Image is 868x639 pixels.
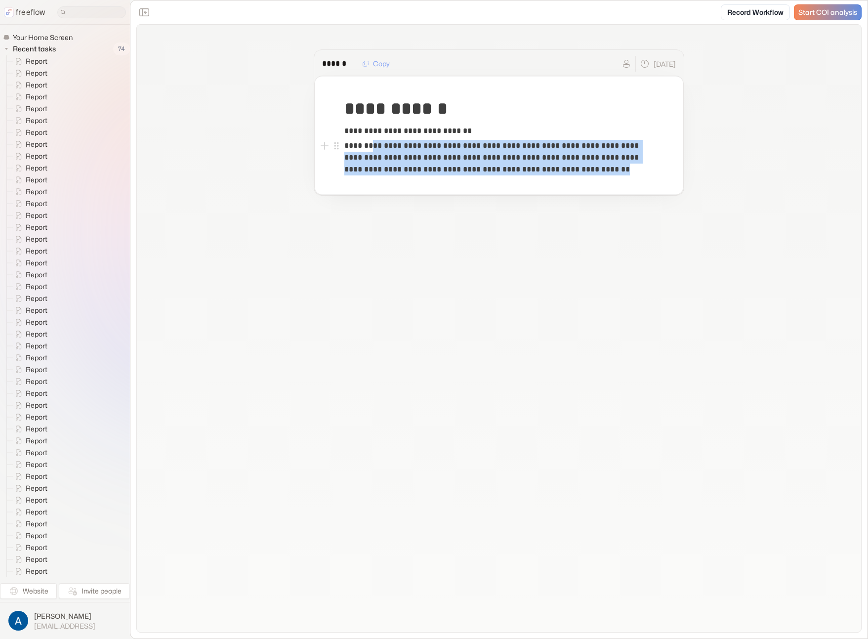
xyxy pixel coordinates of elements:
[24,507,50,517] span: Report
[7,518,51,530] a: Report
[7,67,51,79] a: Report
[34,611,95,621] span: [PERSON_NAME]
[4,6,45,18] a: freeflow
[7,565,51,577] a: Report
[3,43,60,55] button: Recent tasks
[24,175,50,185] span: Report
[7,542,51,554] a: Report
[24,412,50,422] span: Report
[24,282,50,292] span: Report
[24,483,50,493] span: Report
[24,163,50,173] span: Report
[7,79,51,91] a: Report
[7,150,51,162] a: Report
[24,246,50,256] span: Report
[24,222,50,232] span: Report
[24,341,50,351] span: Report
[7,494,51,506] a: Report
[24,211,50,220] span: Report
[7,162,51,174] a: Report
[7,269,51,281] a: Report
[24,151,50,161] span: Report
[7,470,51,482] a: Report
[24,80,50,90] span: Report
[7,198,51,210] a: Report
[7,186,51,198] a: Report
[24,531,50,541] span: Report
[113,43,130,55] span: 74
[7,293,51,304] a: Report
[7,55,51,67] a: Report
[7,281,51,293] a: Report
[7,138,51,150] a: Report
[7,328,51,340] a: Report
[24,460,50,469] span: Report
[7,304,51,316] a: Report
[24,329,50,339] span: Report
[7,387,51,399] a: Report
[24,317,50,327] span: Report
[798,8,857,17] span: Start COI analysis
[7,530,51,542] a: Report
[7,103,51,115] a: Report
[7,210,51,221] a: Report
[24,495,50,505] span: Report
[24,377,50,386] span: Report
[7,245,51,257] a: Report
[11,33,76,43] span: Your Home Screen
[7,352,51,364] a: Report
[6,608,124,633] button: [PERSON_NAME][EMAIL_ADDRESS]
[7,221,51,233] a: Report
[24,116,50,126] span: Report
[24,424,50,434] span: Report
[7,399,51,411] a: Report
[24,56,50,66] span: Report
[7,482,51,494] a: Report
[34,622,95,631] span: [EMAIL_ADDRESS]
[24,400,50,410] span: Report
[7,459,51,470] a: Report
[7,435,51,447] a: Report
[59,583,130,599] button: Invite people
[319,140,331,152] button: Add block
[7,174,51,186] a: Report
[24,270,50,280] span: Report
[24,436,50,446] span: Report
[24,234,50,244] span: Report
[7,364,51,376] a: Report
[24,139,50,149] span: Report
[7,340,51,352] a: Report
[24,353,50,363] span: Report
[356,56,396,72] button: Copy
[24,199,50,209] span: Report
[24,68,50,78] span: Report
[24,543,50,553] span: Report
[7,127,51,138] a: Report
[24,92,50,102] span: Report
[8,611,28,631] img: profile
[7,554,51,565] a: Report
[7,257,51,269] a: Report
[7,115,51,127] a: Report
[24,554,50,564] span: Report
[24,187,50,197] span: Report
[7,506,51,518] a: Report
[24,471,50,481] span: Report
[7,423,51,435] a: Report
[331,140,342,152] button: Open block menu
[7,316,51,328] a: Report
[7,447,51,459] a: Report
[7,233,51,245] a: Report
[3,33,77,43] a: Your Home Screen
[24,305,50,315] span: Report
[7,91,51,103] a: Report
[24,519,50,529] span: Report
[654,59,676,69] p: [DATE]
[24,294,50,303] span: Report
[7,411,51,423] a: Report
[16,6,45,18] p: freeflow
[24,448,50,458] span: Report
[24,258,50,268] span: Report
[136,4,152,20] button: Close the sidebar
[24,388,50,398] span: Report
